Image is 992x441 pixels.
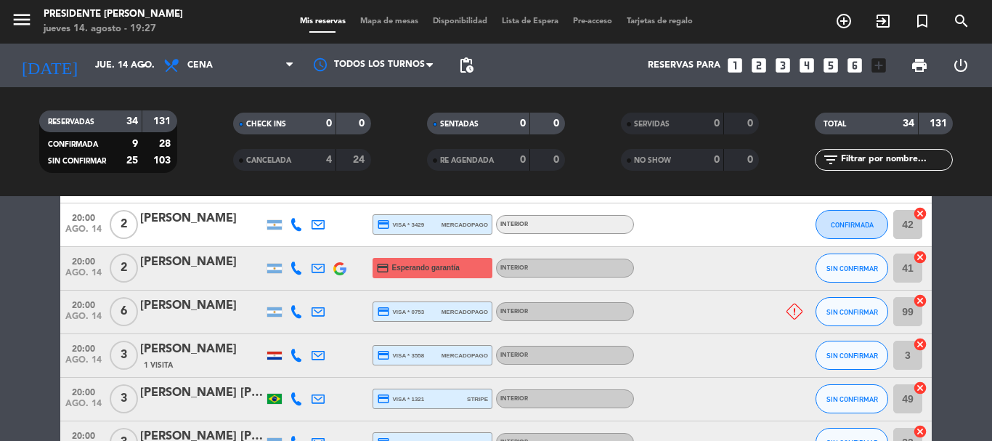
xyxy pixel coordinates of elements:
i: filter_list [822,151,839,169]
span: INTERIOR [500,396,528,402]
i: looks_4 [797,56,816,75]
i: cancel [913,424,927,439]
span: 6 [110,297,138,326]
button: SIN CONFIRMAR [816,341,888,370]
span: SENTADAS [440,121,479,128]
span: 2 [110,210,138,239]
strong: 0 [359,118,367,129]
span: INTERIOR [500,352,528,358]
div: [PERSON_NAME] [PERSON_NAME] [140,384,264,402]
span: CHECK INS [246,121,286,128]
i: cancel [913,337,927,352]
span: Pre-acceso [566,17,619,25]
strong: 24 [353,155,367,165]
span: ago. 14 [65,224,102,241]
i: add_circle_outline [835,12,853,30]
span: ago. 14 [65,312,102,328]
span: print [911,57,928,74]
i: credit_card [377,349,390,362]
strong: 34 [126,116,138,126]
i: cancel [913,206,927,221]
strong: 0 [520,155,526,165]
span: visa * 3429 [377,218,424,231]
i: arrow_drop_down [135,57,153,74]
span: SIN CONFIRMAR [48,158,106,165]
span: pending_actions [458,57,475,74]
span: ago. 14 [65,399,102,416]
span: Disponibilidad [426,17,495,25]
strong: 4 [326,155,332,165]
i: exit_to_app [874,12,892,30]
div: [PERSON_NAME] [140,209,264,228]
span: ago. 14 [65,355,102,372]
span: SIN CONFIRMAR [826,308,878,316]
span: 20:00 [65,252,102,269]
div: Presidente [PERSON_NAME] [44,7,183,22]
span: SIN CONFIRMAR [826,264,878,272]
span: SIN CONFIRMAR [826,352,878,360]
i: cancel [913,294,927,308]
span: Tarjetas de regalo [619,17,700,25]
span: CONFIRMADA [831,221,874,229]
span: 20:00 [65,383,102,400]
strong: 0 [553,155,562,165]
span: mercadopago [442,307,488,317]
strong: 0 [747,118,756,129]
span: RESERVADAS [48,118,94,126]
span: 20:00 [65,339,102,356]
strong: 0 [520,118,526,129]
span: 2 [110,254,138,283]
i: search [953,12,970,30]
span: INTERIOR [500,265,528,271]
i: menu [11,9,33,31]
strong: 103 [153,155,174,166]
div: LOG OUT [940,44,981,87]
i: power_settings_new [952,57,969,74]
button: SIN CONFIRMAR [816,297,888,326]
span: Mapa de mesas [353,17,426,25]
span: Esperando garantía [392,262,460,274]
i: cancel [913,250,927,264]
div: [PERSON_NAME] [140,340,264,359]
div: [PERSON_NAME] [140,296,264,315]
span: 1 Visita [144,360,173,371]
strong: 34 [903,118,914,129]
div: [PERSON_NAME] [140,253,264,272]
i: looks_5 [821,56,840,75]
i: turned_in_not [914,12,931,30]
i: add_box [869,56,888,75]
img: google-logo.png [333,262,346,275]
strong: 131 [153,116,174,126]
i: credit_card [377,305,390,318]
strong: 9 [132,139,138,149]
span: stripe [467,395,488,404]
i: credit_card [377,392,390,405]
span: 3 [110,341,138,370]
strong: 0 [553,118,562,129]
strong: 131 [930,118,950,129]
strong: 0 [714,155,720,165]
span: mercadopago [442,351,488,360]
span: NO SHOW [634,157,671,164]
strong: 0 [326,118,332,129]
i: credit_card [376,262,389,275]
span: visa * 3558 [377,349,424,362]
span: visa * 1321 [377,392,424,405]
span: TOTAL [824,121,846,128]
button: SIN CONFIRMAR [816,384,888,413]
strong: 28 [159,139,174,149]
span: Mis reservas [293,17,353,25]
span: 20:00 [65,209,102,225]
span: CONFIRMADA [48,141,98,148]
button: menu [11,9,33,36]
span: CANCELADA [246,157,291,164]
i: looks_two [749,56,768,75]
span: INTERIOR [500,222,528,227]
strong: 0 [747,155,756,165]
button: SIN CONFIRMAR [816,254,888,283]
i: credit_card [377,218,390,231]
span: 3 [110,384,138,413]
span: Reservas para [648,60,720,70]
span: Cena [187,60,213,70]
strong: 0 [714,118,720,129]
